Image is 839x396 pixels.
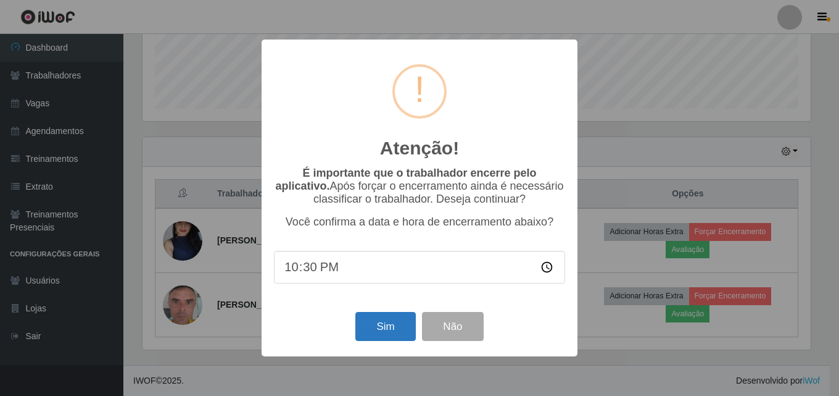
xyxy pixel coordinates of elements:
[380,137,459,159] h2: Atenção!
[275,167,536,192] b: É importante que o trabalhador encerre pelo aplicativo.
[274,167,565,206] p: Após forçar o encerramento ainda é necessário classificar o trabalhador. Deseja continuar?
[274,216,565,229] p: Você confirma a data e hora de encerramento abaixo?
[422,312,483,341] button: Não
[355,312,415,341] button: Sim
